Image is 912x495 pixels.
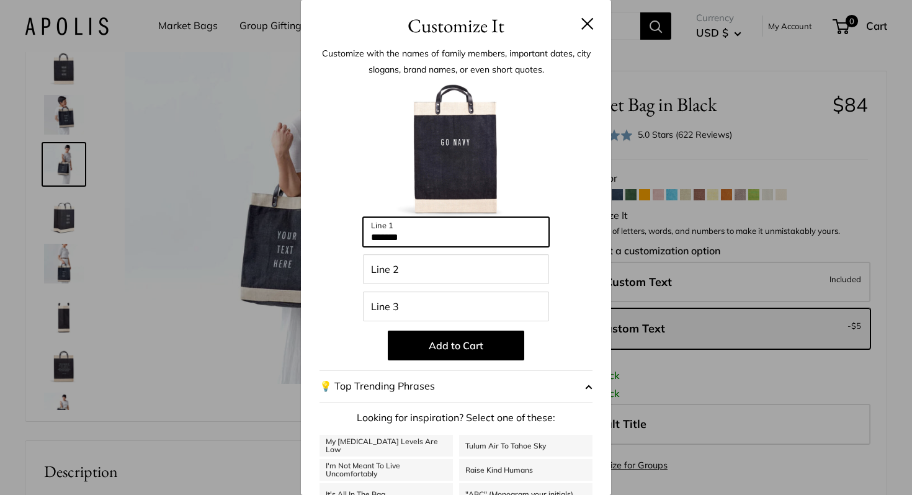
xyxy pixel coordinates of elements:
img: customizer-prod [388,81,524,217]
a: My [MEDICAL_DATA] Levels Are Low [320,435,453,457]
p: Looking for inspiration? Select one of these: [320,409,592,427]
button: Add to Cart [388,331,524,360]
iframe: Sign Up via Text for Offers [10,448,133,485]
h3: Customize It [320,11,592,40]
p: Customize with the names of family members, important dates, city slogans, brand names, or even s... [320,45,592,78]
a: Raise Kind Humans [459,459,592,481]
a: Tulum Air To Tahoe Sky [459,435,592,457]
button: 💡 Top Trending Phrases [320,370,592,403]
a: I'm Not Meant To Live Uncomfortably [320,459,453,481]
